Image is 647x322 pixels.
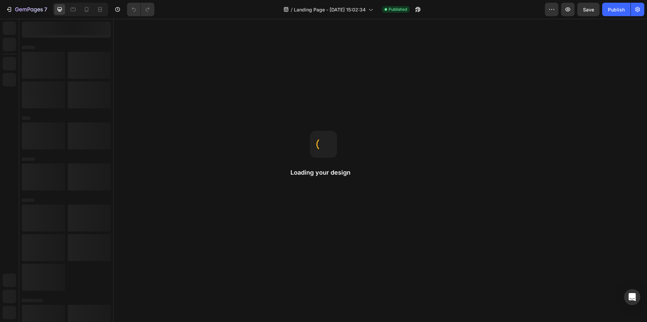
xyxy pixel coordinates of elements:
[602,3,630,16] button: Publish
[583,7,594,12] span: Save
[624,289,640,305] div: Open Intercom Messenger
[3,3,50,16] button: 7
[294,6,366,13] span: Landing Page - [DATE] 15:02:34
[44,5,47,13] p: 7
[290,169,357,177] h2: Loading your design
[577,3,599,16] button: Save
[608,6,625,13] div: Publish
[389,6,407,12] span: Published
[291,6,292,13] span: /
[127,3,154,16] div: Undo/Redo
